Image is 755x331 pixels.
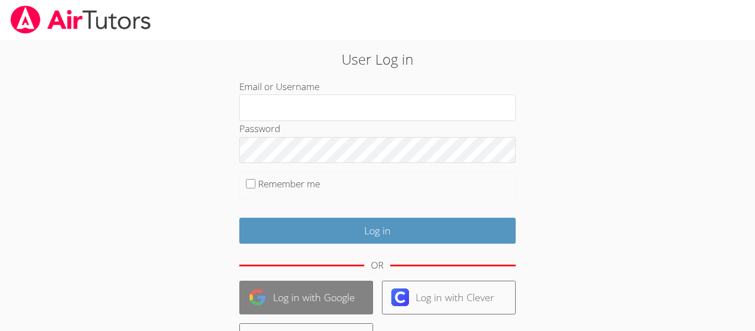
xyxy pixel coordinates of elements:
[239,122,280,135] label: Password
[239,281,373,314] a: Log in with Google
[391,288,409,306] img: clever-logo-6eab21bc6e7a338710f1a6ff85c0baf02591cd810cc4098c63d3a4b26e2feb20.svg
[239,218,516,244] input: Log in
[371,258,384,274] div: OR
[258,177,320,190] label: Remember me
[382,281,516,314] a: Log in with Clever
[174,49,581,70] h2: User Log in
[9,6,152,34] img: airtutors_banner-c4298cdbf04f3fff15de1276eac7730deb9818008684d7c2e4769d2f7ddbe033.png
[239,80,319,93] label: Email or Username
[249,288,266,306] img: google-logo-50288ca7cdecda66e5e0955fdab243c47b7ad437acaf1139b6f446037453330a.svg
